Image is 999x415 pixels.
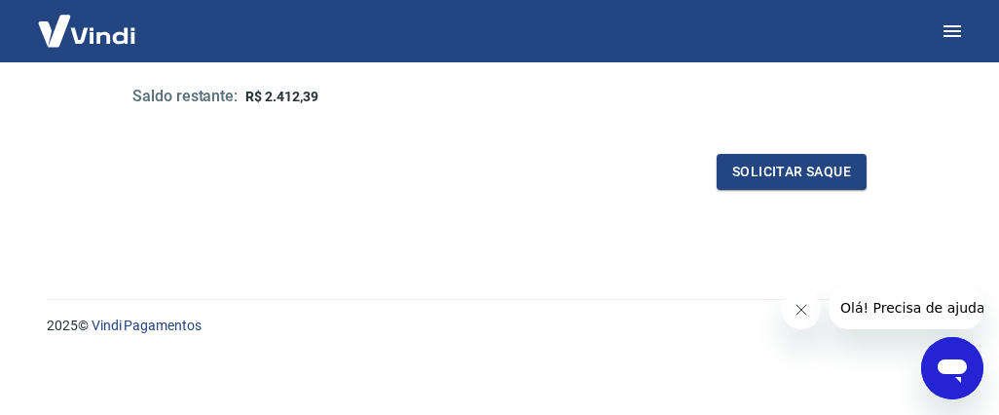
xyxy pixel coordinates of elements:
[23,1,150,60] img: Vindi
[12,14,164,29] span: Olá! Precisa de ajuda?
[92,318,202,333] a: Vindi Pagamentos
[245,89,317,104] span: R$ 2.412,39
[717,154,867,190] button: Solicitar saque
[829,286,983,329] iframe: Mensagem da empresa
[47,316,952,336] p: 2025 ©
[782,290,821,329] iframe: Fechar mensagem
[132,87,238,107] h5: Saldo restante:
[921,337,983,399] iframe: Botão para abrir a janela de mensagens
